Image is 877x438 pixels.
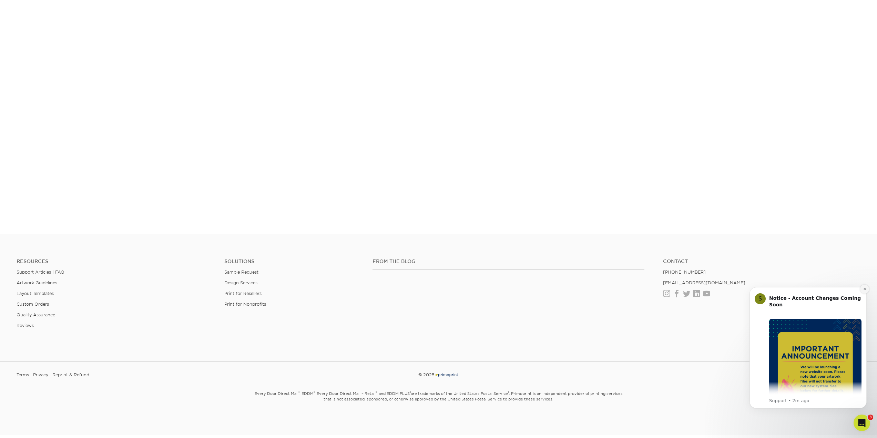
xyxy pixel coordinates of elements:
sup: ® [508,391,509,394]
a: Design Services [224,280,257,285]
h4: Resources [17,258,214,264]
a: [EMAIL_ADDRESS][DOMAIN_NAME] [663,280,745,285]
a: Artwork Guidelines [17,280,57,285]
a: Reprint & Refund [52,370,89,380]
sup: ® [314,391,315,394]
a: Reviews [17,323,34,328]
a: Quality Assurance [17,312,55,317]
a: Privacy [33,370,48,380]
a: Terms [17,370,29,380]
sup: ® [410,391,411,394]
a: Layout Templates [17,291,54,296]
iframe: Intercom live chat [854,415,870,431]
iframe: Intercom notifications message [739,278,877,435]
a: Support Articles | FAQ [17,269,64,275]
a: Print for Nonprofits [224,302,266,307]
sup: ® [298,391,299,394]
a: Sample Request [224,269,258,275]
div: © 2025 [296,370,581,380]
sup: ® [376,391,377,394]
h4: Solutions [224,258,362,264]
a: Print for Resellers [224,291,262,296]
a: [PHONE_NUMBER] [663,269,706,275]
a: Custom Orders [17,302,49,307]
small: Every Door Direct Mail , EDDM , Every Door Direct Mail – Retail , and EDDM PLUS are trademarks of... [237,388,640,419]
h4: From the Blog [373,258,645,264]
a: Contact [663,258,860,264]
span: 3 [868,415,873,420]
img: Primoprint [435,372,459,377]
